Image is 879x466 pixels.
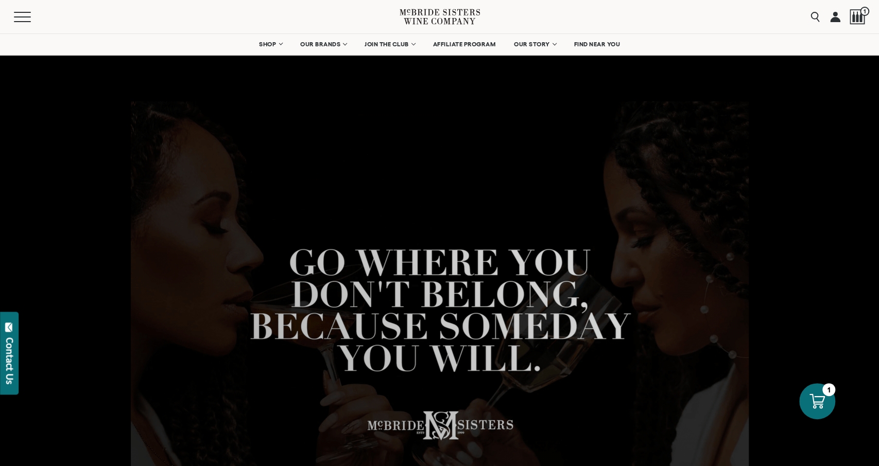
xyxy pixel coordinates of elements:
[14,12,51,22] button: Mobile Menu Trigger
[259,41,277,48] span: SHOP
[358,34,421,55] a: JOIN THE CLUB
[574,41,621,48] span: FIND NEAR YOU
[365,41,409,48] span: JOIN THE CLUB
[294,34,353,55] a: OUR BRANDS
[567,34,627,55] a: FIND NEAR YOU
[5,337,15,384] div: Contact Us
[252,34,288,55] a: SHOP
[860,7,869,16] span: 1
[514,41,550,48] span: OUR STORY
[300,41,340,48] span: OUR BRANDS
[426,34,503,55] a: AFFILIATE PROGRAM
[507,34,562,55] a: OUR STORY
[433,41,496,48] span: AFFILIATE PROGRAM
[822,383,835,396] div: 1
